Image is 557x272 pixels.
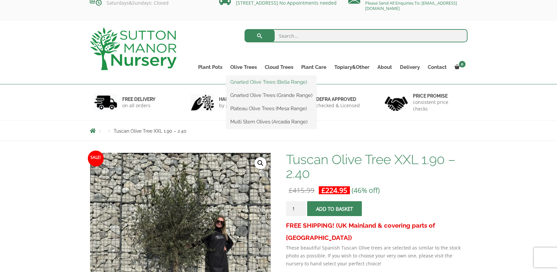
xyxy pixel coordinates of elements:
[226,90,316,100] a: Gnarled Olive Trees (Grande Range)
[194,63,226,72] a: Plant Pots
[90,128,468,133] nav: Breadcrumbs
[226,77,316,87] a: Gnarled Olive Trees (Bella Range)
[219,96,255,102] h6: hand picked
[321,186,325,195] span: £
[219,102,255,109] p: by professionals
[90,27,177,70] img: logo
[424,63,451,72] a: Contact
[413,93,463,99] h6: Price promise
[396,63,424,72] a: Delivery
[94,94,117,111] img: 1.jpg
[352,186,380,195] span: (46% off)
[286,219,467,244] h3: FREE SHIPPING! (UK Mainland & covering parts of [GEOGRAPHIC_DATA])
[316,102,360,109] p: checked & Licensed
[451,63,468,72] a: 0
[261,63,297,72] a: Cloud Trees
[286,201,306,216] input: Product quantity
[122,96,155,102] h6: FREE DELIVERY
[245,29,468,42] input: Search...
[289,186,314,195] bdi: 415.99
[90,0,209,6] p: Saturdays&Sundays: Closed
[307,201,362,216] button: Add to basket
[316,96,360,102] h6: Defra approved
[385,92,408,113] img: 4.jpg
[321,186,347,195] bdi: 224.95
[286,153,467,180] h1: Tuscan Olive Tree XXL 1.90 – 2.40
[88,151,104,166] span: Sale!
[226,63,261,72] a: Olive Trees
[191,94,214,111] img: 2.jpg
[254,157,266,169] a: View full-screen image gallery
[330,63,373,72] a: Topiary&Other
[413,99,463,112] p: consistent price checks
[289,186,293,195] span: £
[114,128,187,134] span: Tuscan Olive Tree XXL 1.90 – 2.40
[226,117,316,127] a: Multi Stem Olives (Arcadia Range)
[297,63,330,72] a: Plant Care
[373,63,396,72] a: About
[226,104,316,113] a: Plateau Olive Trees (Mesa Range)
[286,244,467,268] p: These beautiful Spanish Tuscan Olive trees are selected as similar to the stock photo as possible...
[122,102,155,109] p: on all orders
[459,61,466,68] span: 0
